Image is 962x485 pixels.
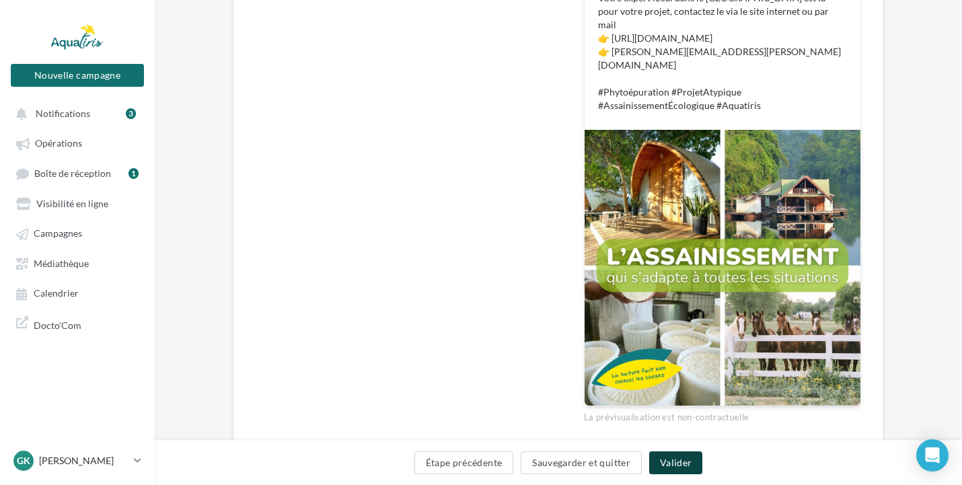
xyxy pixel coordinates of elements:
span: Notifications [36,108,90,119]
span: Docto'Com [34,316,81,332]
a: Médiathèque [8,251,147,275]
span: Visibilité en ligne [36,198,108,209]
a: Docto'Com [8,311,147,337]
p: [PERSON_NAME] [39,454,128,468]
div: 1 [128,168,139,179]
div: Open Intercom Messenger [916,439,949,472]
span: Calendrier [34,288,79,299]
button: Nouvelle campagne [11,64,144,87]
a: Opérations [8,130,147,155]
span: Campagnes [34,228,82,239]
button: Notifications 3 [8,101,141,125]
a: Visibilité en ligne [8,191,147,215]
span: Opérations [35,138,82,149]
span: GK [17,454,30,468]
button: Valider [649,451,702,474]
div: La prévisualisation est non-contractuelle [584,406,861,424]
button: Étape précédente [414,451,514,474]
a: Calendrier [8,281,147,305]
div: 3 [126,108,136,119]
span: Médiathèque [34,258,89,269]
a: Boîte de réception1 [8,161,147,186]
a: Campagnes [8,221,147,245]
a: GK [PERSON_NAME] [11,448,144,474]
button: Sauvegarder et quitter [521,451,642,474]
span: Boîte de réception [34,167,111,179]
